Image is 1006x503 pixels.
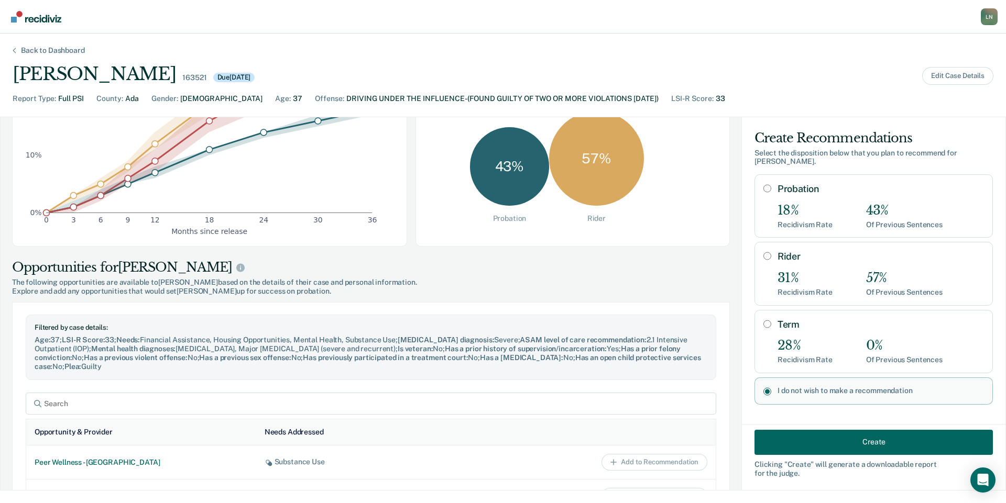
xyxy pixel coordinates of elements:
button: Add to Recommendation [602,454,707,471]
text: 9 [126,216,130,224]
div: Peer Wellness - [GEOGRAPHIC_DATA] [35,458,248,467]
div: Filtered by case details: [35,323,707,332]
text: 6 [99,216,103,224]
g: x-axis label [171,227,247,235]
span: Plea : [64,362,81,371]
div: Due [DATE] [213,73,255,82]
span: Has a previous violent offense : [84,353,188,362]
text: 18 [205,216,214,224]
g: dot [43,31,376,216]
input: Search [26,393,716,415]
div: L N [981,8,998,25]
div: Ada [125,93,139,104]
span: Has a previous sex offense : [199,353,291,362]
div: DRIVING UNDER THE INFLUENCE-(FOUND GUILTY OF TWO OR MORE VIOLATIONS [DATE]) [346,93,659,104]
div: Create Recommendations [754,130,993,147]
button: Edit Case Details [922,67,993,85]
div: Offense : [315,93,344,104]
div: Of Previous Sentences [866,288,943,297]
div: 57 % [549,111,644,206]
span: Explore and add any opportunities that would set [PERSON_NAME] up for success on probation. [12,287,730,296]
text: 10% [26,151,42,159]
div: [PERSON_NAME] [13,63,176,85]
div: 18% [778,203,833,218]
div: [DEMOGRAPHIC_DATA] [180,93,263,104]
text: 12 [150,216,160,224]
span: The following opportunities are available to [PERSON_NAME] based on the details of their case and... [12,278,730,287]
span: Has a prior history of supervision/incarceration : [445,344,607,353]
text: 36 [368,216,377,224]
span: Has an open child protective services case : [35,353,701,371]
button: Create [754,429,993,454]
img: Recidiviz [11,11,61,23]
label: I do not wish to make a recommendation [778,386,984,395]
button: Profile dropdown button [981,8,998,25]
div: 43% [866,203,943,218]
div: Rider [587,214,606,223]
g: y-axis tick label [26,36,42,216]
text: 0% [30,208,42,217]
text: 3 [71,216,76,224]
span: Has a prior felony conviction : [35,344,681,362]
span: ASAM level of care recommendation : [520,336,646,344]
div: Of Previous Sentences [866,355,943,364]
span: [MEDICAL_DATA] diagnosis : [398,336,495,344]
div: 33 [716,93,725,104]
div: Age : [275,93,291,104]
div: Recidivism Rate [778,355,833,364]
div: 57% [866,271,943,286]
div: Opportunities for [PERSON_NAME] [12,259,730,276]
span: Age : [35,336,50,344]
div: Opportunity & Provider [35,428,113,437]
span: LSI-R Score : [62,336,105,344]
div: 37 [293,93,302,104]
div: Needs Addressed [265,428,324,437]
div: Report Type : [13,93,56,104]
span: Needs : [116,336,140,344]
span: Mental health diagnoses : [91,344,176,353]
div: County : [96,93,123,104]
div: Of Previous Sentences [866,220,943,229]
div: Recidivism Rate [778,288,833,297]
span: Has previously participated in a treatment court : [303,353,468,362]
div: Select the disposition below that you plan to recommend for [PERSON_NAME] . [754,149,993,166]
div: Full PSI [58,93,84,104]
div: LSI-R Score : [671,93,714,104]
g: x-axis tick label [44,216,377,224]
div: Substance Use [265,457,478,466]
span: Has a [MEDICAL_DATA] : [480,353,563,362]
div: Gender : [151,93,178,104]
div: 43 % [470,127,549,206]
div: Clicking " Create " will generate a downloadable report for the judge. [754,460,993,477]
div: Probation [493,214,527,223]
div: 163521 [182,73,206,82]
label: Term [778,319,984,330]
text: 24 [259,216,268,224]
text: Months since release [171,227,247,235]
div: 31% [778,271,833,286]
div: Recidivism Rate [778,220,833,229]
text: 0 [44,216,49,224]
div: Open Intercom Messenger [970,467,996,493]
label: Probation [778,183,984,195]
div: 28% [778,338,833,353]
div: Back to Dashboard [8,46,97,55]
label: Rider [778,251,984,262]
span: Is veteran : [398,344,433,353]
div: 37 ; 33 ; Financial Assistance, Housing Opportunities, Mental Health, Substance Use ; Severe ; 2.... [35,336,707,371]
text: 30 [313,216,323,224]
div: 0% [866,338,943,353]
